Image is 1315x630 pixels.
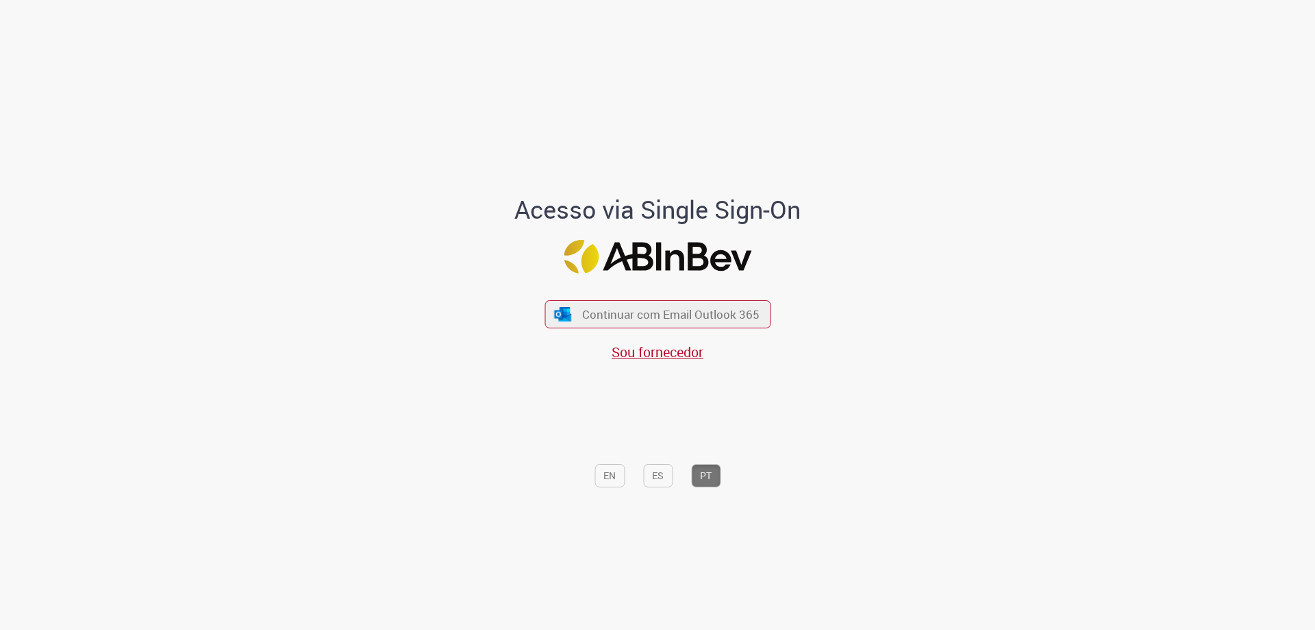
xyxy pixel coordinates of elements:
a: Sou fornecedor [612,343,703,361]
h1: Acesso via Single Sign-On [468,196,848,223]
button: PT [691,464,721,487]
button: ES [643,464,673,487]
button: EN [594,464,625,487]
img: ícone Azure/Microsoft 360 [553,307,573,322]
img: Logo ABInBev [564,240,751,274]
button: ícone Azure/Microsoft 360 Continuar com Email Outlook 365 [544,300,771,328]
span: Continuar com Email Outlook 365 [582,306,760,322]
